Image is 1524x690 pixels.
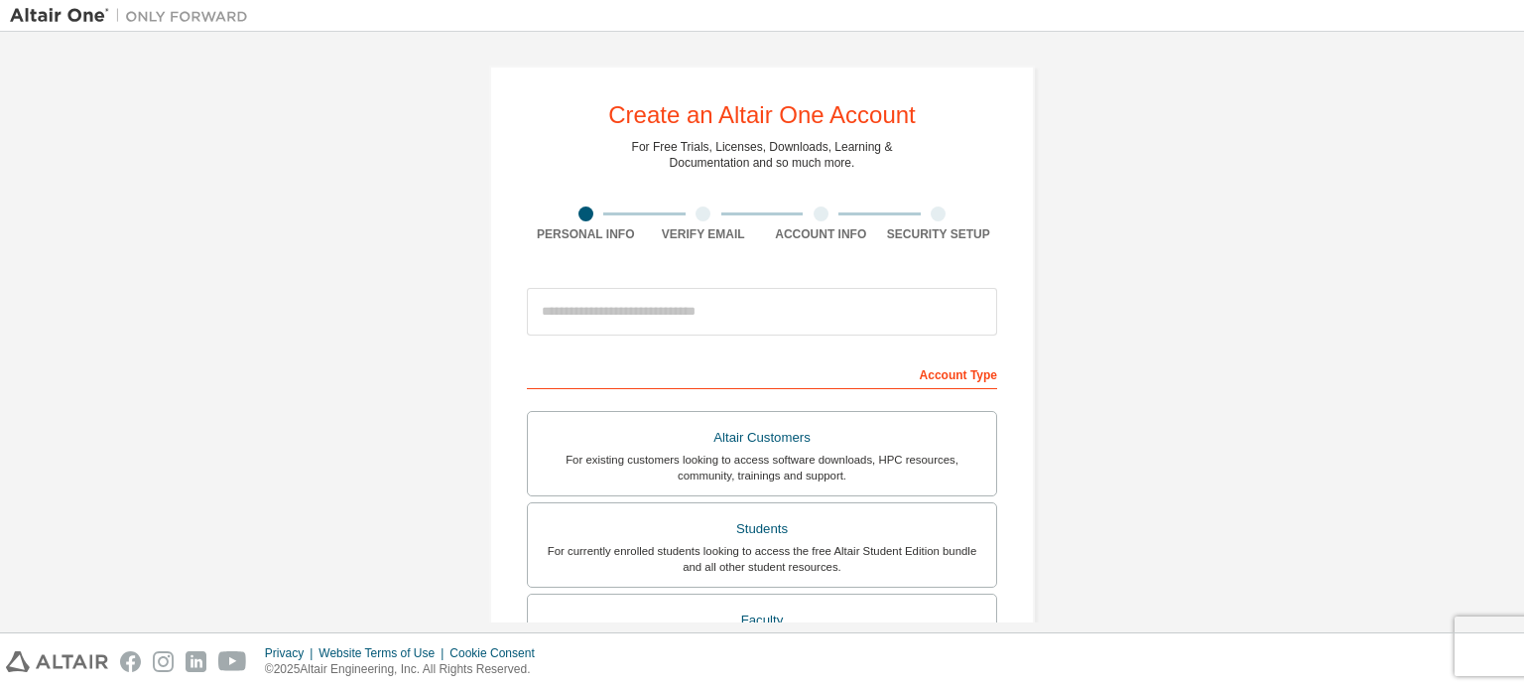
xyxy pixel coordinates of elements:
div: Security Setup [880,226,998,242]
div: Altair Customers [540,424,984,452]
div: Account Type [527,357,997,389]
div: Verify Email [645,226,763,242]
div: Personal Info [527,226,645,242]
img: facebook.svg [120,651,141,672]
div: Create an Altair One Account [608,103,916,127]
div: For existing customers looking to access software downloads, HPC resources, community, trainings ... [540,452,984,483]
div: Website Terms of Use [318,645,449,661]
div: Students [540,515,984,543]
img: linkedin.svg [186,651,206,672]
p: © 2025 Altair Engineering, Inc. All Rights Reserved. [265,661,547,678]
div: Cookie Consent [449,645,546,661]
img: altair_logo.svg [6,651,108,672]
div: Account Info [762,226,880,242]
div: For Free Trials, Licenses, Downloads, Learning & Documentation and so much more. [632,139,893,171]
div: Faculty [540,607,984,634]
div: Privacy [265,645,318,661]
img: Altair One [10,6,258,26]
img: instagram.svg [153,651,174,672]
img: youtube.svg [218,651,247,672]
div: For currently enrolled students looking to access the free Altair Student Edition bundle and all ... [540,543,984,575]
